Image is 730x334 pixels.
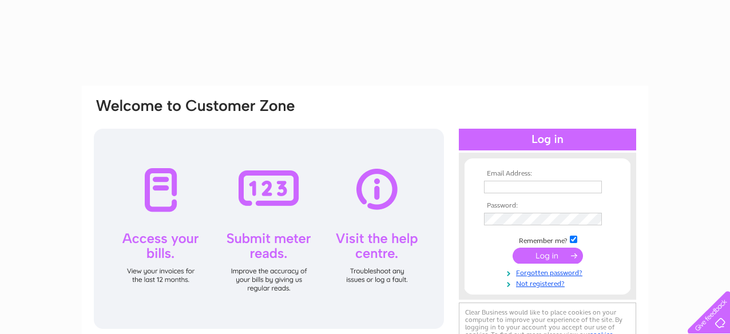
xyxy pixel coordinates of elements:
th: Password: [481,202,614,210]
a: Not registered? [484,277,614,288]
input: Submit [513,248,583,264]
a: Forgotten password? [484,267,614,277]
td: Remember me? [481,234,614,245]
th: Email Address: [481,170,614,178]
